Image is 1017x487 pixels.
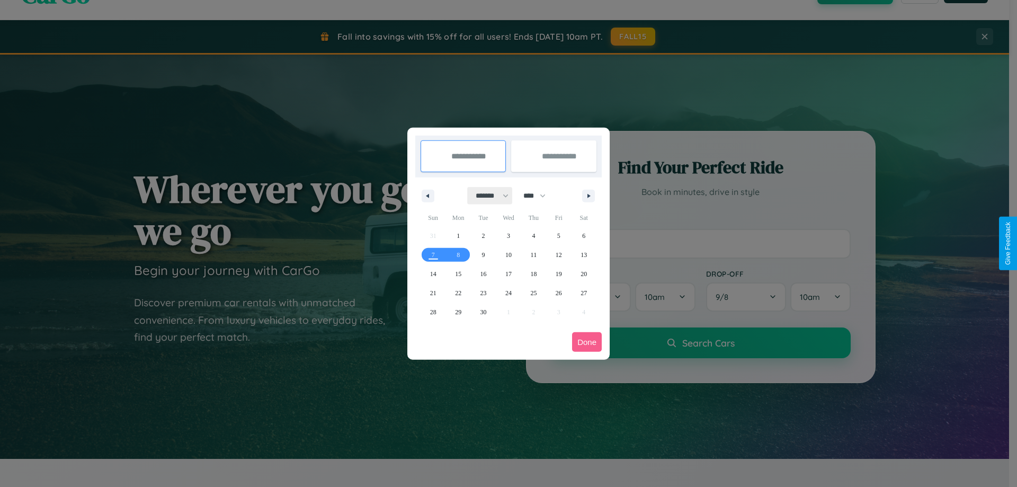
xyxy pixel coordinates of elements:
[496,209,521,226] span: Wed
[581,264,587,284] span: 20
[482,226,485,245] span: 2
[521,284,546,303] button: 25
[572,332,602,352] button: Done
[496,264,521,284] button: 17
[532,226,535,245] span: 4
[480,284,487,303] span: 23
[521,226,546,245] button: 4
[471,284,496,303] button: 23
[505,245,512,264] span: 10
[457,245,460,264] span: 8
[572,284,596,303] button: 27
[445,264,470,284] button: 15
[421,284,445,303] button: 21
[546,245,571,264] button: 12
[471,245,496,264] button: 9
[421,245,445,264] button: 7
[546,209,571,226] span: Fri
[471,303,496,322] button: 30
[505,264,512,284] span: 17
[445,284,470,303] button: 22
[546,264,571,284] button: 19
[572,245,596,264] button: 13
[572,264,596,284] button: 20
[455,284,461,303] span: 22
[480,264,487,284] span: 16
[556,245,562,264] span: 12
[445,245,470,264] button: 8
[457,226,460,245] span: 1
[430,264,436,284] span: 14
[421,264,445,284] button: 14
[445,303,470,322] button: 29
[572,226,596,245] button: 6
[521,209,546,226] span: Thu
[582,226,585,245] span: 6
[521,264,546,284] button: 18
[496,245,521,264] button: 10
[556,264,562,284] span: 19
[530,264,537,284] span: 18
[572,209,596,226] span: Sat
[421,209,445,226] span: Sun
[471,226,496,245] button: 2
[505,284,512,303] span: 24
[430,303,436,322] span: 28
[507,226,510,245] span: 3
[496,226,521,245] button: 3
[530,284,537,303] span: 25
[521,245,546,264] button: 11
[1004,222,1012,265] div: Give Feedback
[455,264,461,284] span: 15
[546,284,571,303] button: 26
[546,226,571,245] button: 5
[531,245,537,264] span: 11
[471,264,496,284] button: 16
[432,245,435,264] span: 7
[581,284,587,303] span: 27
[445,226,470,245] button: 1
[581,245,587,264] span: 13
[482,245,485,264] span: 9
[557,226,560,245] span: 5
[471,209,496,226] span: Tue
[430,284,436,303] span: 21
[421,303,445,322] button: 28
[556,284,562,303] span: 26
[445,209,470,226] span: Mon
[496,284,521,303] button: 24
[480,303,487,322] span: 30
[455,303,461,322] span: 29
